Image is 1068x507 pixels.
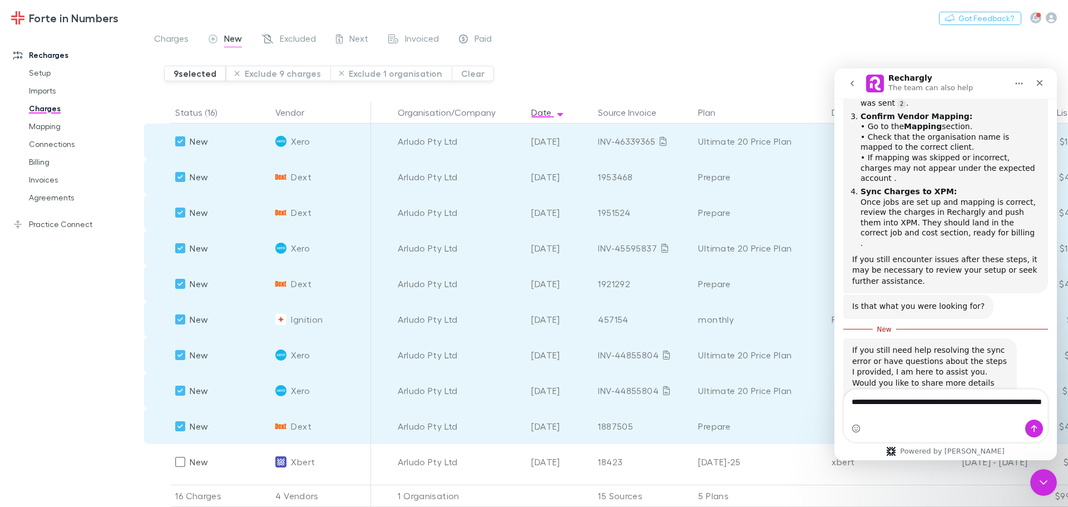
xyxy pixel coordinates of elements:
[291,302,323,337] span: Ignition
[9,226,214,252] div: Rechargly says…
[527,124,594,159] div: [DATE]
[9,226,159,250] div: Is that what you were looking for?
[1030,469,1057,496] iframe: Intercom live chat
[175,101,230,124] button: Status (16)
[527,266,594,302] div: [DATE]
[527,337,594,373] div: [DATE]
[154,33,189,47] span: Charges
[291,373,309,408] span: Xero
[70,53,107,62] b: Mapping
[398,373,522,408] div: Arludo Pty Ltd
[26,43,205,115] li: • Go to the section. • Check that the organisation name is mapped to the correct client. • If map...
[527,230,594,266] div: [DATE]
[190,171,208,182] span: New
[598,373,689,408] div: INV-44855804
[291,408,311,444] span: Dext
[698,302,823,337] div: monthly
[405,33,439,47] span: Invoiced
[594,485,694,507] div: 15 Sources
[291,159,311,195] span: Dext
[275,207,286,218] img: Dext's Logo
[11,11,24,24] img: Forte in Numbers's Logo
[698,195,823,230] div: Prepare
[275,243,286,254] img: Xero's Logo
[190,385,208,396] span: New
[275,350,286,361] img: Xero's Logo
[398,230,522,266] div: Arludo Pty Ltd
[190,350,208,360] span: New
[63,31,72,40] a: Source reference 12749394:
[190,243,208,253] span: New
[598,337,689,373] div: INV-44855804
[18,186,205,219] div: If you still encounter issues after these steps, it may be necessary to review your setup or seek...
[26,118,205,180] li: Once jobs are set up and mapping is correct, review the charges in Rechargly and push them into X...
[398,266,522,302] div: Arludo Pty Ltd
[698,124,823,159] div: Ultimate 20 Price Plan
[280,33,316,47] span: Excluded
[598,230,689,266] div: INV-45595837
[226,66,330,81] button: Exclude 9 charges
[275,314,286,325] img: Ignition's Logo
[18,64,150,82] a: Setup
[275,278,286,289] img: Dext's Logo
[527,195,594,230] div: [DATE]
[271,485,371,507] div: 4 Vendors
[190,207,208,218] span: New
[398,101,509,124] button: Organisation/Company
[598,302,689,337] div: 457154
[275,136,286,147] img: Xero's Logo
[18,135,150,153] a: Connections
[832,302,923,337] div: PI Fee
[393,485,527,507] div: 1 Organisation
[190,456,208,467] span: New
[17,356,26,365] button: Emoji picker
[2,46,150,64] a: Recharges
[18,100,150,117] a: Charges
[698,373,823,408] div: Ultimate 20 Price Plan
[171,485,271,507] div: 16 Charges
[291,337,309,373] span: Xero
[291,444,315,480] span: Xbert
[398,302,522,337] div: Arludo Pty Ltd
[191,351,209,369] button: Send a message…
[698,444,823,480] div: [DATE]-25
[9,270,182,349] div: If you still need help resolving the sync error or have questions about the steps I provided, I a...
[18,277,174,342] div: If you still need help resolving the sync error or have questions about the steps I provided, I a...
[18,233,150,244] div: Is that what you were looking for?
[598,266,689,302] div: 1921292
[698,101,729,124] button: Plan
[598,124,689,159] div: INV-46339365
[698,266,823,302] div: Prepare
[698,159,823,195] div: Prepare
[598,101,670,124] button: Source Invoice
[26,119,122,127] b: Sync Charges to XPM:
[190,421,208,431] span: New
[398,124,522,159] div: Arludo Pty Ltd
[2,215,150,233] a: Practice Connect
[527,302,594,337] div: [DATE]
[398,408,522,444] div: Arludo Pty Ltd
[349,33,368,47] span: Next
[4,4,125,31] a: Forte in Numbers
[275,171,286,183] img: Dext's Logo
[474,33,492,47] span: Paid
[291,124,309,159] span: Xero
[291,195,311,230] span: Dext
[452,66,494,81] button: Clear
[26,43,138,52] b: Confirm Vendor Mapping:
[9,270,214,373] div: Rechargly says…
[18,82,150,100] a: Imports
[398,195,522,230] div: Arludo Pty Ltd
[330,66,452,81] button: Exclude 1 organisation
[398,337,522,373] div: Arludo Pty Ltd
[18,117,150,135] a: Mapping
[164,66,226,81] button: 9selected
[398,159,522,195] div: Arludo Pty Ltd
[190,314,208,324] span: New
[939,12,1021,25] button: Got Feedback?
